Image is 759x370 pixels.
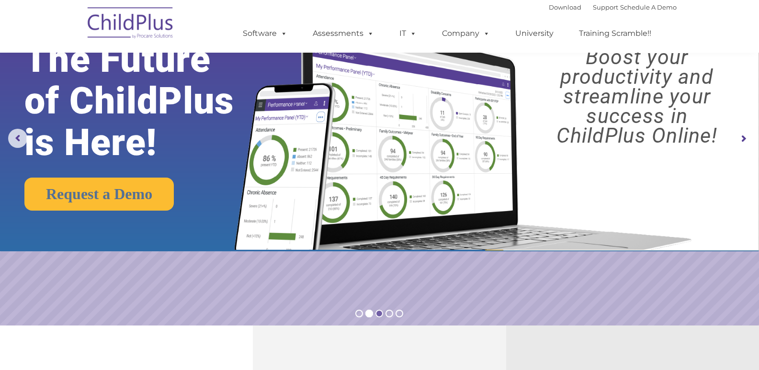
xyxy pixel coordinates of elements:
font: | [549,3,677,11]
a: Company [432,24,499,43]
a: IT [390,24,426,43]
span: Last name [133,63,162,70]
rs-layer: Boost your productivity and streamline your success in ChildPlus Online! [524,47,749,146]
a: Training Scramble!! [569,24,661,43]
img: ChildPlus by Procare Solutions [83,0,179,48]
a: Software [233,24,297,43]
a: University [506,24,563,43]
a: Support [593,3,618,11]
a: Download [549,3,581,11]
a: Assessments [303,24,384,43]
a: Schedule A Demo [620,3,677,11]
span: Phone number [133,102,174,110]
a: Request a Demo [24,178,174,211]
rs-layer: The Future of ChildPlus is Here! [24,39,267,164]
